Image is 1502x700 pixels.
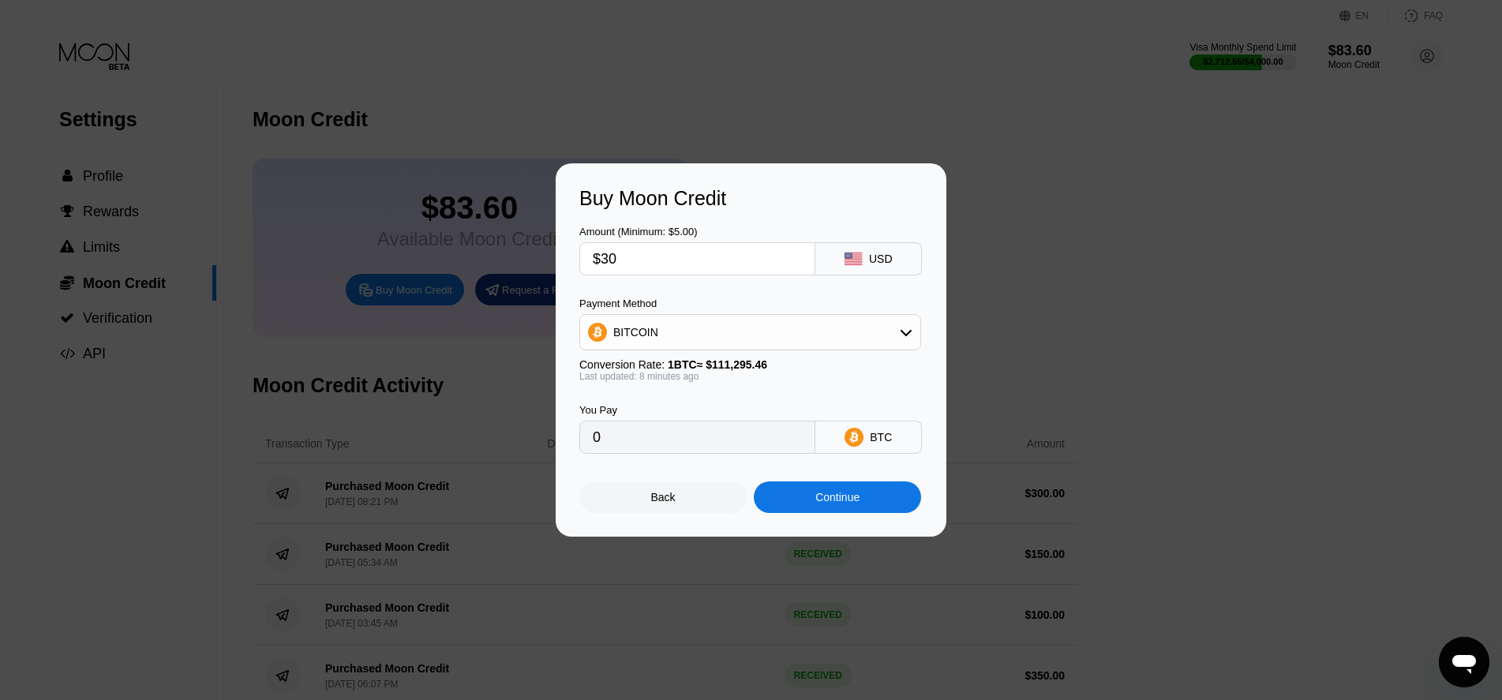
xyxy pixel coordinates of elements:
[815,491,860,503] div: Continue
[579,226,815,238] div: Amount (Minimum: $5.00)
[1439,637,1489,687] iframe: Button to launch messaging window
[579,298,921,309] div: Payment Method
[579,404,815,416] div: You Pay
[579,371,921,382] div: Last updated: 8 minutes ago
[668,358,767,371] span: 1 BTC ≈ $111,295.46
[579,481,747,513] div: Back
[579,358,921,371] div: Conversion Rate:
[651,491,676,503] div: Back
[580,316,920,348] div: BITCOIN
[579,187,923,210] div: Buy Moon Credit
[613,326,658,339] div: BITCOIN
[593,243,802,275] input: $0.00
[870,431,892,444] div: BTC
[754,481,921,513] div: Continue
[869,253,893,265] div: USD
